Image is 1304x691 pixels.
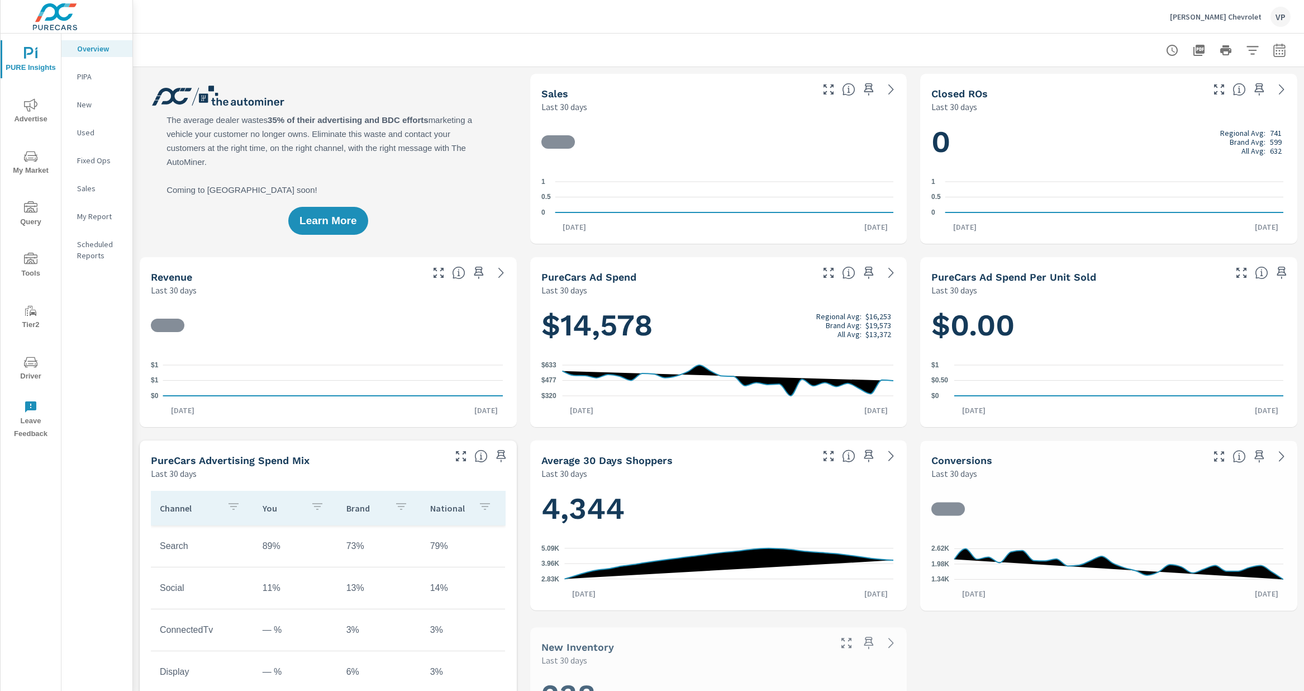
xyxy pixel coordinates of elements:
[151,455,310,466] h5: PureCars Advertising Spend Mix
[4,253,58,280] span: Tools
[421,532,505,560] td: 79%
[541,545,559,552] text: 5.09K
[541,178,545,186] text: 1
[931,88,988,100] h5: Closed ROs
[61,208,132,225] div: My Report
[254,532,337,560] td: 89%
[541,193,551,201] text: 0.5
[882,264,900,282] a: See more details in report
[61,152,132,169] div: Fixed Ops
[541,641,614,653] h5: New Inventory
[492,447,510,465] span: Save this to your personalized report
[865,321,891,330] p: $19,573
[820,447,837,465] button: Make Fullscreen
[931,545,949,552] text: 2.62K
[4,150,58,177] span: My Market
[1215,39,1237,61] button: Print Report
[882,81,900,98] a: See more details in report
[865,312,891,321] p: $16,253
[77,239,123,261] p: Scheduled Reports
[860,634,878,652] span: Save this to your personalized report
[1230,138,1265,146] p: Brand Avg:
[299,216,356,226] span: Learn More
[1220,129,1265,138] p: Regional Avg:
[1270,146,1282,155] p: 632
[541,376,556,384] text: $477
[346,503,386,514] p: Brand
[430,264,448,282] button: Make Fullscreen
[842,449,855,463] span: A rolling 30 day total of daily Shoppers on the dealership website, averaged over the selected da...
[931,209,935,216] text: 0
[4,98,58,126] span: Advertise
[452,266,465,280] span: Total sales revenue over the selected date range. [Source: This data is sourced from the dealer’s...
[1250,81,1268,98] span: Save this to your personalized report
[837,330,862,339] p: All Avg:
[61,124,132,141] div: Used
[254,616,337,644] td: — %
[860,264,878,282] span: Save this to your personalized report
[337,574,421,602] td: 13%
[1270,138,1282,146] p: 599
[151,377,159,385] text: $1
[541,100,587,113] p: Last 30 days
[1247,221,1286,233] p: [DATE]
[1255,266,1268,280] span: Average cost of advertising per each vehicle sold at the dealer over the selected date range. The...
[856,588,896,599] p: [DATE]
[1210,81,1228,98] button: Make Fullscreen
[931,123,1286,161] h1: 0
[1270,129,1282,138] p: 741
[151,392,159,400] text: $0
[541,489,896,527] h1: 4,344
[4,304,58,332] span: Tier2
[820,264,837,282] button: Make Fullscreen
[77,99,123,110] p: New
[467,405,506,416] p: [DATE]
[4,201,58,229] span: Query
[931,467,977,480] p: Last 30 days
[77,43,123,54] p: Overview
[61,68,132,85] div: PIPA
[77,127,123,138] p: Used
[842,83,855,96] span: Number of vehicles sold by the dealership over the selected date range. [Source: This data is sou...
[4,356,58,383] span: Driver
[288,207,368,235] button: Learn More
[1273,447,1291,465] a: See more details in report
[1241,146,1265,155] p: All Avg:
[452,447,470,465] button: Make Fullscreen
[337,532,421,560] td: 73%
[1170,12,1262,22] p: [PERSON_NAME] Chevrolet
[541,575,559,583] text: 2.83K
[541,392,556,400] text: $320
[882,447,900,465] a: See more details in report
[865,330,891,339] p: $13,372
[151,616,254,644] td: ConnectedTv
[860,447,878,465] span: Save this to your personalized report
[61,236,132,264] div: Scheduled Reports
[77,211,123,222] p: My Report
[61,96,132,113] div: New
[474,449,488,463] span: This table looks at how you compare to the amount of budget you spend per channel as opposed to y...
[541,88,568,100] h5: Sales
[163,405,202,416] p: [DATE]
[945,221,984,233] p: [DATE]
[1250,447,1268,465] span: Save this to your personalized report
[1232,264,1250,282] button: Make Fullscreen
[1268,39,1291,61] button: Select Date Range
[151,467,197,480] p: Last 30 days
[1232,449,1246,463] span: The number of dealer-specified goals completed by a visitor. [Source: This data is provided by th...
[816,312,862,321] p: Regional Avg:
[555,221,594,233] p: [DATE]
[856,221,896,233] p: [DATE]
[77,183,123,194] p: Sales
[263,503,302,514] p: You
[931,283,977,297] p: Last 30 days
[492,264,510,282] a: See more details in report
[541,306,896,344] h1: $14,578
[4,47,58,74] span: PURE Insights
[954,405,993,416] p: [DATE]
[470,264,488,282] span: Save this to your personalized report
[541,283,587,297] p: Last 30 days
[931,455,992,466] h5: Conversions
[337,616,421,644] td: 3%
[931,361,939,369] text: $1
